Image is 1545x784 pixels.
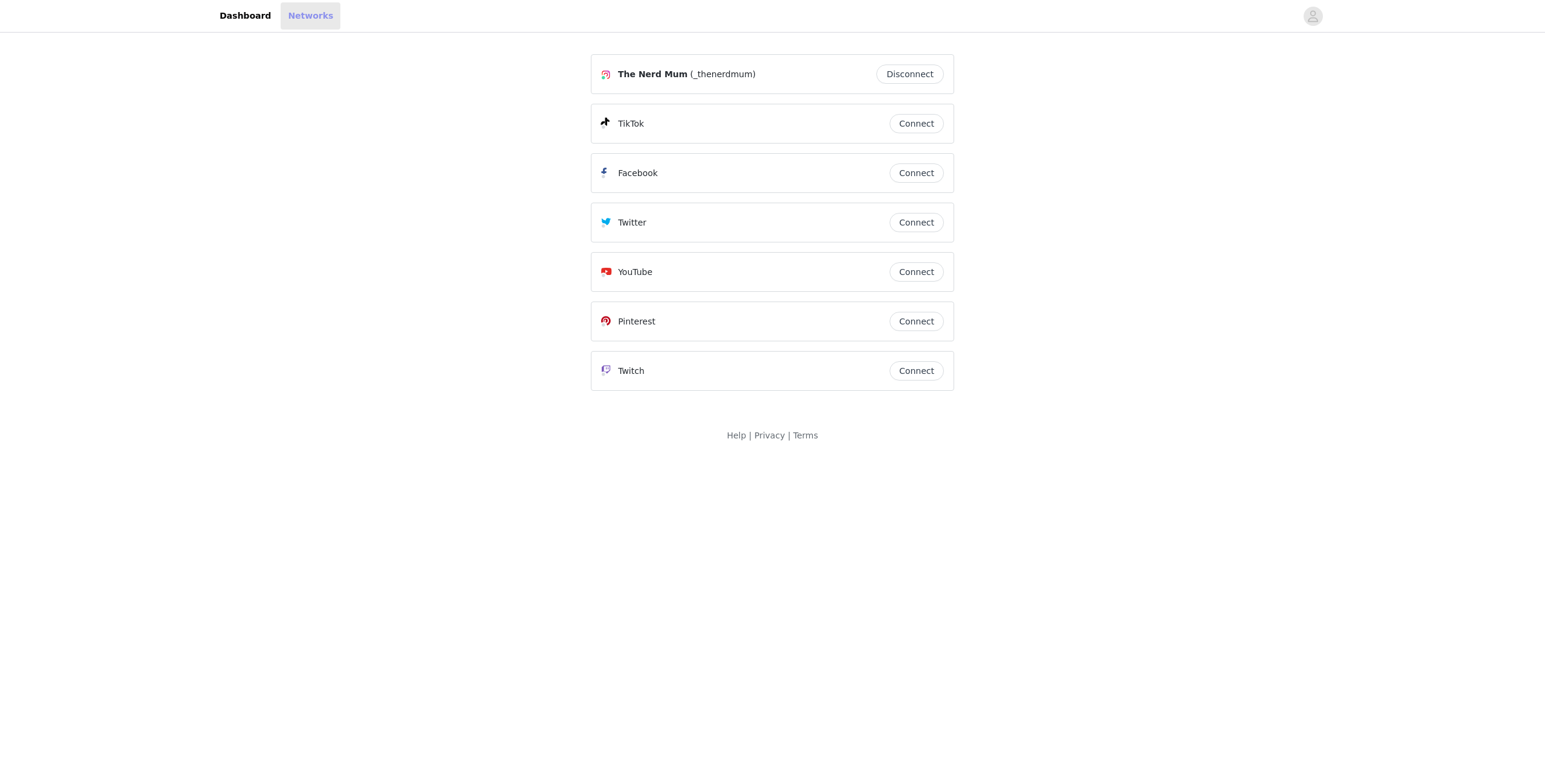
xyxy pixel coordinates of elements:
[618,315,655,328] p: Pinterest
[618,365,645,378] p: Twitch
[890,262,944,282] button: Connect
[212,2,278,30] a: Dashboard
[754,431,785,440] a: Privacy
[618,167,658,180] p: Facebook
[281,2,340,30] a: Networks
[690,68,756,81] span: (_thenerdmum)
[788,431,791,440] span: |
[1307,7,1319,26] div: avatar
[890,361,944,381] button: Connect
[749,431,752,440] span: |
[890,163,944,183] button: Connect
[793,431,818,440] a: Terms
[727,431,746,440] a: Help
[618,118,644,130] p: TikTok
[890,114,944,133] button: Connect
[601,70,611,80] img: Instagram Icon
[890,213,944,232] button: Connect
[618,68,687,81] span: The Nerd Mum
[618,266,652,279] p: YouTube
[618,217,646,229] p: Twitter
[876,65,944,84] button: Disconnect
[890,312,944,331] button: Connect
